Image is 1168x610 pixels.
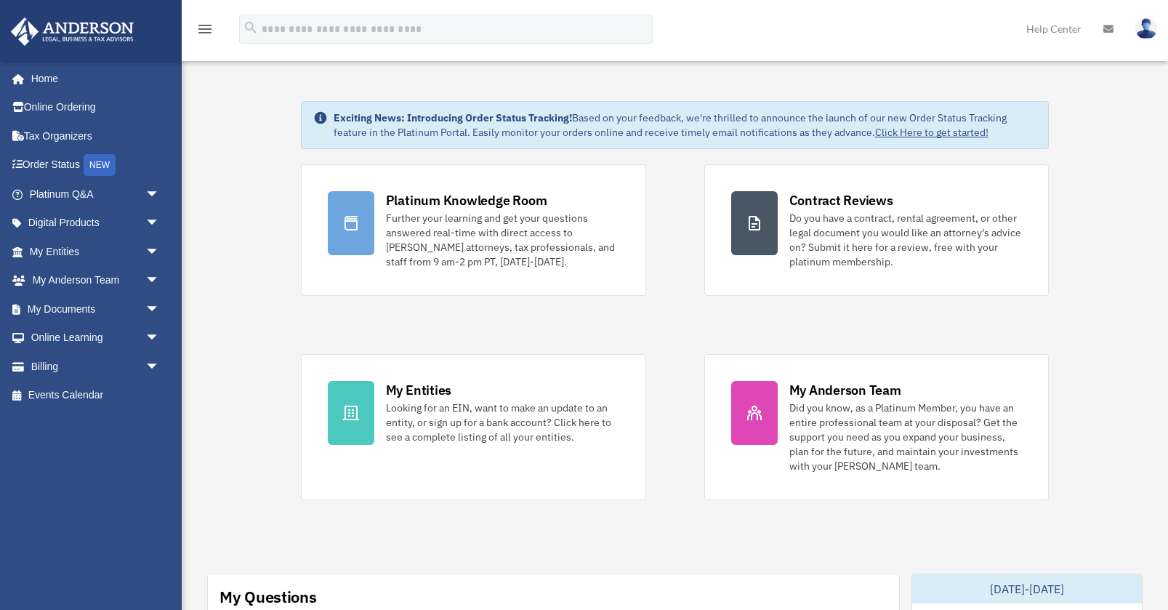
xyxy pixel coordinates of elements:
[196,25,214,38] a: menu
[10,64,174,93] a: Home
[789,401,1023,473] div: Did you know, as a Platinum Member, you have an entire professional team at your disposal? Get th...
[10,324,182,353] a: Online Learningarrow_drop_down
[145,266,174,296] span: arrow_drop_down
[219,586,317,608] div: My Questions
[386,211,619,269] div: Further your learning and get your questions answered real-time with direct access to [PERSON_NAM...
[301,354,646,500] a: My Entities Looking for an EIN, want to make an update to an entity, or sign up for a bank accoun...
[196,20,214,38] i: menu
[10,237,182,266] a: My Entitiesarrow_drop_down
[10,180,182,209] a: Platinum Q&Aarrow_drop_down
[145,294,174,324] span: arrow_drop_down
[789,381,901,399] div: My Anderson Team
[912,574,1142,603] div: [DATE]-[DATE]
[145,352,174,382] span: arrow_drop_down
[386,381,451,399] div: My Entities
[10,93,182,122] a: Online Ordering
[145,324,174,353] span: arrow_drop_down
[7,17,138,46] img: Anderson Advisors Platinum Portal
[1135,18,1157,39] img: User Pic
[145,209,174,238] span: arrow_drop_down
[704,354,1050,500] a: My Anderson Team Did you know, as a Platinum Member, you have an entire professional team at your...
[10,266,182,295] a: My Anderson Teamarrow_drop_down
[84,154,116,176] div: NEW
[145,237,174,267] span: arrow_drop_down
[386,401,619,444] div: Looking for an EIN, want to make an update to an entity, or sign up for a bank account? Click her...
[301,164,646,296] a: Platinum Knowledge Room Further your learning and get your questions answered real-time with dire...
[10,151,182,180] a: Order StatusNEW
[704,164,1050,296] a: Contract Reviews Do you have a contract, rental agreement, or other legal document you would like...
[10,294,182,324] a: My Documentsarrow_drop_down
[10,209,182,238] a: Digital Productsarrow_drop_down
[10,352,182,381] a: Billingarrow_drop_down
[789,191,893,209] div: Contract Reviews
[334,111,1037,140] div: Based on your feedback, we're thrilled to announce the launch of our new Order Status Tracking fe...
[243,20,259,36] i: search
[386,191,547,209] div: Platinum Knowledge Room
[334,111,572,124] strong: Exciting News: Introducing Order Status Tracking!
[145,180,174,209] span: arrow_drop_down
[10,381,182,410] a: Events Calendar
[789,211,1023,269] div: Do you have a contract, rental agreement, or other legal document you would like an attorney's ad...
[875,126,988,139] a: Click Here to get started!
[10,121,182,151] a: Tax Organizers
